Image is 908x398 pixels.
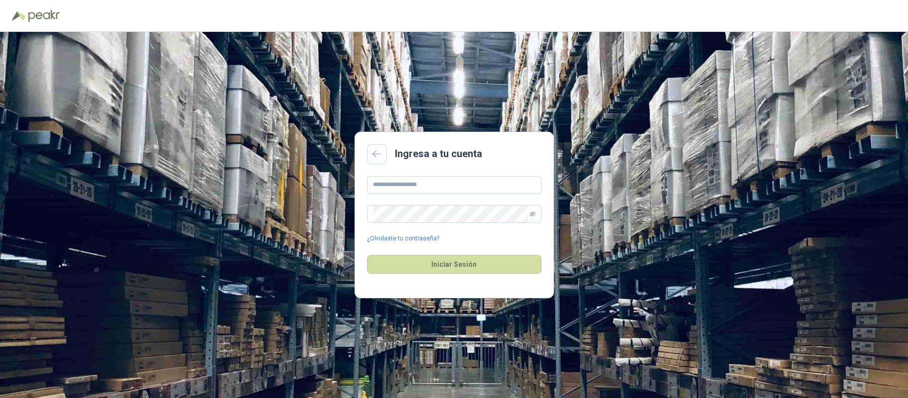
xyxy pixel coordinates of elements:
[367,255,542,274] button: Iniciar Sesión
[367,234,439,243] a: ¿Olvidaste tu contraseña?
[28,10,60,22] img: Peakr
[12,11,26,21] img: Logo
[530,211,536,217] span: eye-invisible
[395,146,482,162] h2: Ingresa a tu cuenta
